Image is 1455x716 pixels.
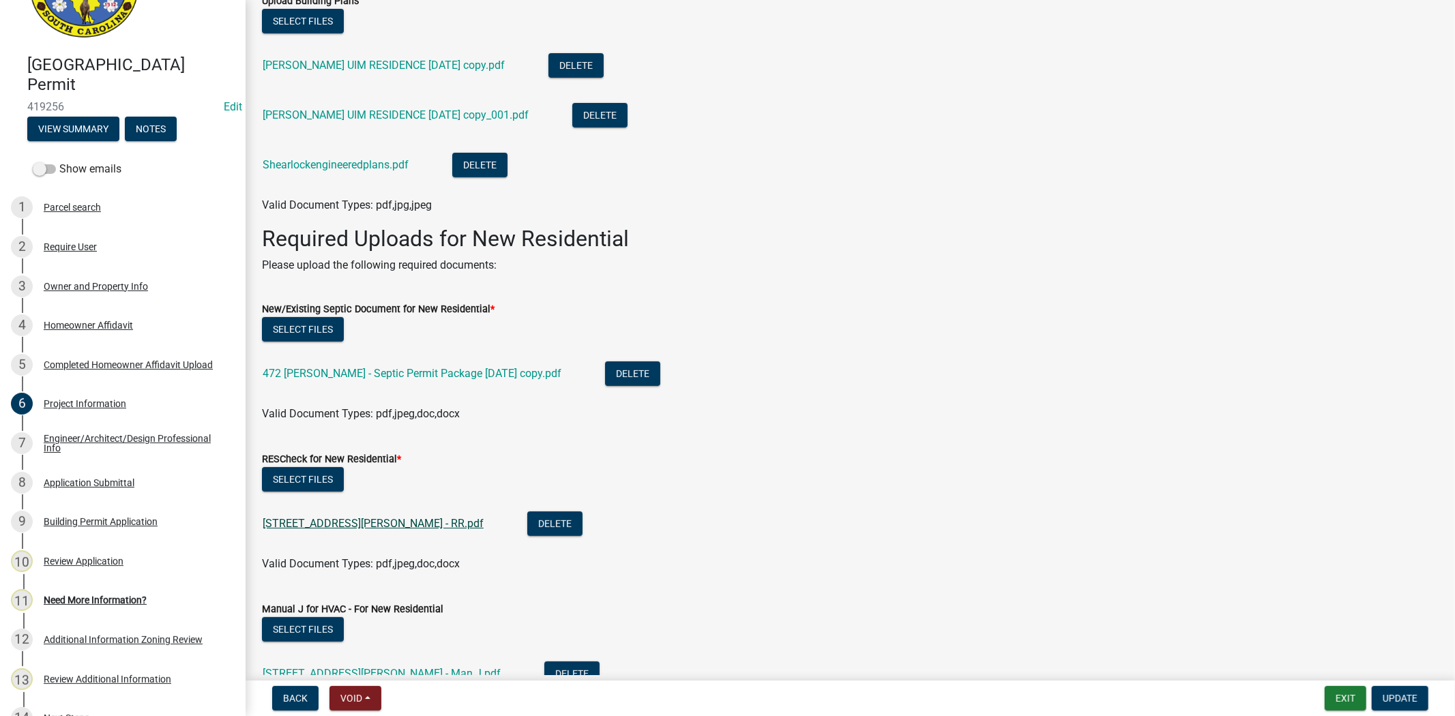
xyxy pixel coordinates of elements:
[44,517,158,526] div: Building Permit Application
[44,360,213,370] div: Completed Homeowner Affidavit Upload
[262,605,443,614] label: Manual J for HVAC - For New Residential
[262,467,344,492] button: Select files
[263,667,501,680] a: [STREET_ADDRESS][PERSON_NAME] - Man J.pdf
[11,629,33,651] div: 12
[263,517,484,530] a: [STREET_ADDRESS][PERSON_NAME] - RR.pdf
[262,226,1439,252] h2: Required Uploads for New Residential
[44,399,126,408] div: Project Information
[11,196,33,218] div: 1
[1325,686,1366,711] button: Exit
[125,124,177,135] wm-modal-confirm: Notes
[263,158,409,171] a: Shearlockengineeredplans.pdf
[452,153,508,177] button: Delete
[329,686,381,711] button: Void
[527,518,583,531] wm-modal-confirm: Delete Document
[224,100,242,113] a: Edit
[27,124,119,135] wm-modal-confirm: Summary
[262,557,460,570] span: Valid Document Types: pdf,jpeg,doc,docx
[11,432,33,454] div: 7
[44,242,97,252] div: Require User
[262,9,344,33] button: Select files
[44,674,171,684] div: Review Additional Information
[263,59,505,72] a: [PERSON_NAME] UIM RESIDENCE [DATE] copy.pdf
[262,305,495,314] label: New/Existing Septic Document for New Residential
[27,55,235,95] h4: [GEOGRAPHIC_DATA] Permit
[27,100,218,113] span: 419256
[11,275,33,297] div: 3
[572,103,628,128] button: Delete
[262,455,401,464] label: RESCheck for New Residential
[272,686,319,711] button: Back
[527,511,583,536] button: Delete
[262,257,1439,273] p: Please upload the following required documents:
[283,693,308,704] span: Back
[125,117,177,141] button: Notes
[44,635,203,644] div: Additional Information Zoning Review
[44,478,134,488] div: Application Submittal
[605,368,660,381] wm-modal-confirm: Delete Document
[11,589,33,611] div: 11
[33,161,121,177] label: Show emails
[224,100,242,113] wm-modal-confirm: Edit Application Number
[605,361,660,386] button: Delete
[263,108,529,121] a: [PERSON_NAME] UIM RESIDENCE [DATE] copy_001.pdf
[263,367,561,380] a: 472 [PERSON_NAME] - Septic Permit Package [DATE] copy.pdf
[340,693,362,704] span: Void
[44,320,133,330] div: Homeowner Affidavit
[262,317,344,342] button: Select files
[11,236,33,258] div: 2
[1383,693,1417,704] span: Update
[44,203,101,212] div: Parcel search
[11,668,33,690] div: 13
[44,556,123,566] div: Review Application
[544,661,600,686] button: Delete
[262,617,344,642] button: Select files
[11,314,33,336] div: 4
[262,407,460,420] span: Valid Document Types: pdf,jpeg,doc,docx
[262,198,432,211] span: Valid Document Types: pdf,jpg,jpeg
[11,354,33,376] div: 5
[11,511,33,533] div: 9
[44,282,148,291] div: Owner and Property Info
[544,668,600,681] wm-modal-confirm: Delete Document
[11,393,33,415] div: 6
[572,110,628,123] wm-modal-confirm: Delete Document
[1372,686,1428,711] button: Update
[44,595,147,605] div: Need More Information?
[548,60,604,73] wm-modal-confirm: Delete Document
[452,160,508,173] wm-modal-confirm: Delete Document
[11,550,33,572] div: 10
[548,53,604,78] button: Delete
[11,472,33,494] div: 8
[44,434,224,453] div: Engineer/Architect/Design Professional Info
[27,117,119,141] button: View Summary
